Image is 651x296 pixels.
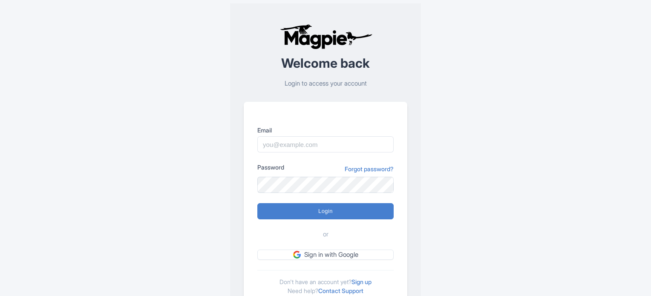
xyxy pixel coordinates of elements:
[244,79,407,89] p: Login to access your account
[257,126,394,135] label: Email
[278,24,374,49] img: logo-ab69f6fb50320c5b225c76a69d11143b.png
[257,163,284,172] label: Password
[257,203,394,219] input: Login
[244,56,407,70] h2: Welcome back
[257,136,394,152] input: you@example.com
[318,287,363,294] a: Contact Support
[257,270,394,295] div: Don't have an account yet? Need help?
[323,230,328,239] span: or
[257,250,394,260] a: Sign in with Google
[345,164,394,173] a: Forgot password?
[293,251,301,259] img: google.svg
[351,278,372,285] a: Sign up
